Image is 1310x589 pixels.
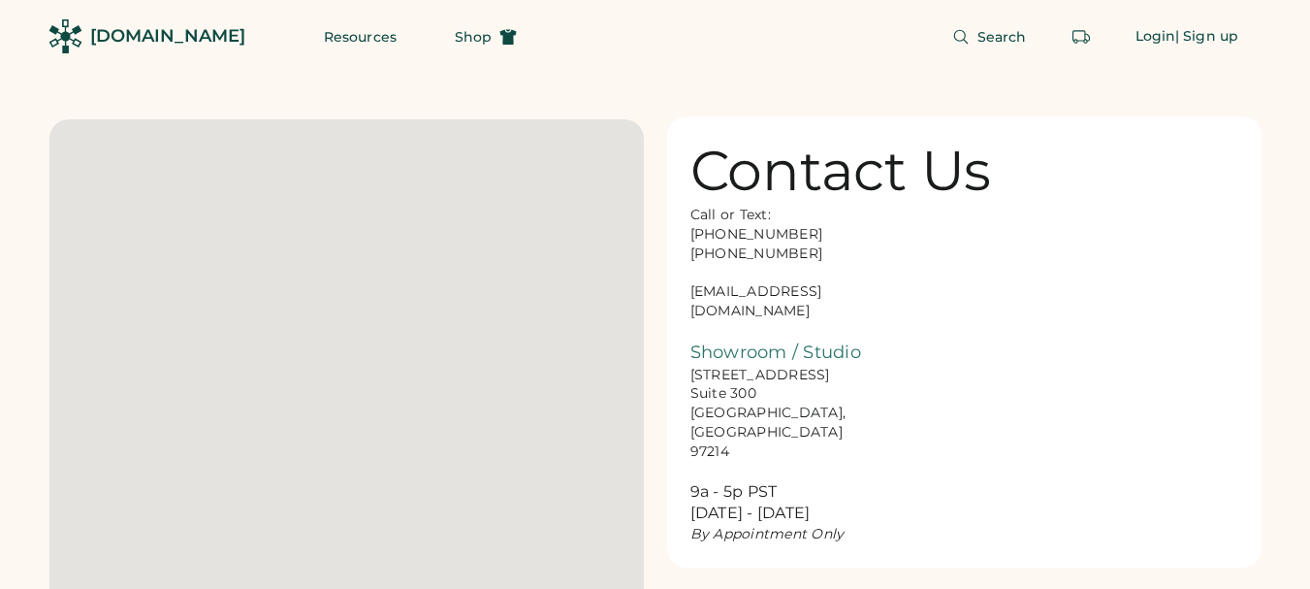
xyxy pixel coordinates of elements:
[977,30,1027,44] span: Search
[690,525,845,542] em: By Appointment Only
[690,206,884,544] div: Call or Text: [PHONE_NUMBER] [PHONE_NUMBER] [EMAIL_ADDRESS][DOMAIN_NAME] [STREET_ADDRESS] Suite 3...
[690,140,992,202] div: Contact Us
[690,482,811,523] font: 9a - 5p PST [DATE] - [DATE]
[455,30,492,44] span: Shop
[1062,17,1101,56] button: Retrieve an order
[690,342,861,363] font: Showroom / Studio
[48,19,82,53] img: Rendered Logo - Screens
[929,17,1050,56] button: Search
[1135,27,1176,47] div: Login
[301,17,420,56] button: Resources
[90,24,245,49] div: [DOMAIN_NAME]
[1175,27,1238,47] div: | Sign up
[431,17,540,56] button: Shop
